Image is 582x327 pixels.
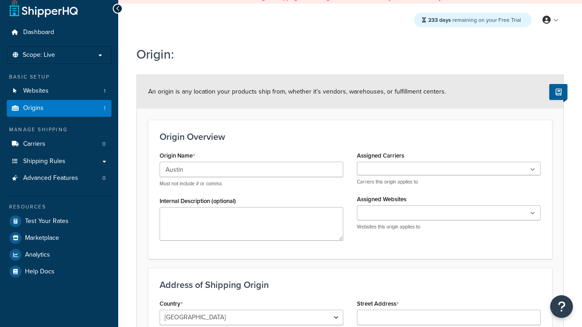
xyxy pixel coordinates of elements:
div: Resources [7,203,111,211]
a: Carriers0 [7,136,111,153]
h1: Origin: [136,45,552,63]
span: An origin is any location your products ship from, whether it’s vendors, warehouses, or fulfillme... [148,87,446,96]
a: Advanced Features0 [7,170,111,187]
div: Manage Shipping [7,126,111,134]
span: Dashboard [23,29,54,36]
span: Marketplace [25,234,59,242]
strong: 233 days [428,16,451,24]
a: Analytics [7,247,111,263]
span: Help Docs [25,268,55,276]
span: 1 [104,87,105,95]
div: Basic Setup [7,73,111,81]
h3: Address of Shipping Origin [160,280,541,290]
p: Carriers this origin applies to [357,178,541,185]
label: Internal Description (optional) [160,198,236,204]
button: Show Help Docs [549,84,567,100]
span: Analytics [25,251,50,259]
span: 0 [102,174,105,182]
li: Advanced Features [7,170,111,187]
span: Advanced Features [23,174,78,182]
p: Must not include # or comma [160,180,343,187]
span: 0 [102,140,105,148]
label: Country [160,300,183,307]
li: Origins [7,100,111,117]
h3: Origin Overview [160,132,541,142]
a: Test Your Rates [7,213,111,229]
a: Shipping Rules [7,153,111,170]
li: Websites [7,83,111,99]
span: Carriers [23,140,45,148]
span: Shipping Rules [23,158,65,165]
label: Street Address [357,300,399,307]
span: 1 [104,104,105,112]
span: Websites [23,87,49,95]
a: Origins1 [7,100,111,117]
li: Carriers [7,136,111,153]
span: Scope: Live [23,51,55,59]
a: Help Docs [7,263,111,280]
label: Assigned Carriers [357,152,404,159]
a: Marketplace [7,230,111,246]
a: Websites1 [7,83,111,99]
p: Websites this origin applies to [357,223,541,230]
label: Assigned Websites [357,196,406,203]
span: Test Your Rates [25,218,69,225]
span: remaining on your Free Trial [428,16,521,24]
span: Origins [23,104,44,112]
button: Open Resource Center [550,295,573,318]
label: Origin Name [160,152,195,159]
a: Dashboard [7,24,111,41]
